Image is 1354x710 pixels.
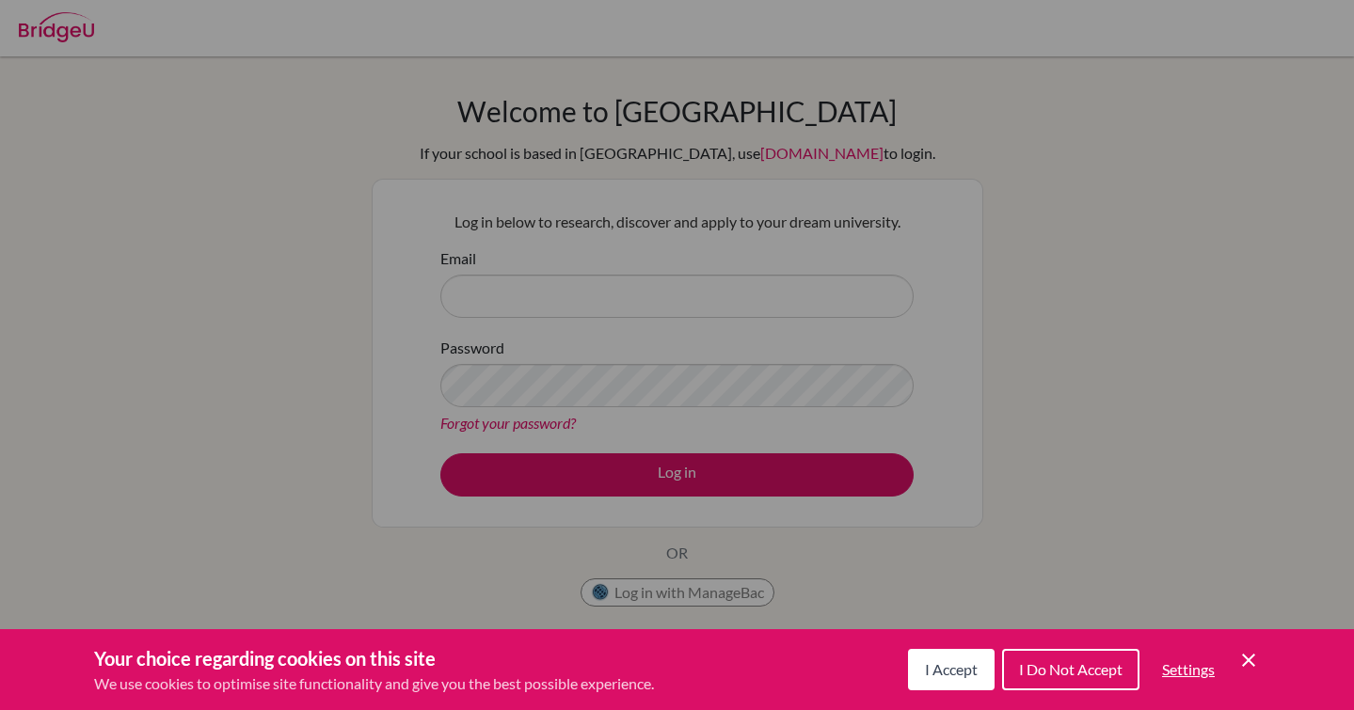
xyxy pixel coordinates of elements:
[1237,649,1260,671] button: Save and close
[94,644,654,672] h3: Your choice regarding cookies on this site
[908,649,995,690] button: I Accept
[94,672,654,695] p: We use cookies to optimise site functionality and give you the best possible experience.
[1002,649,1139,690] button: I Do Not Accept
[925,660,978,678] span: I Accept
[1147,651,1230,688] button: Settings
[1019,660,1123,678] span: I Do Not Accept
[1162,660,1215,678] span: Settings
